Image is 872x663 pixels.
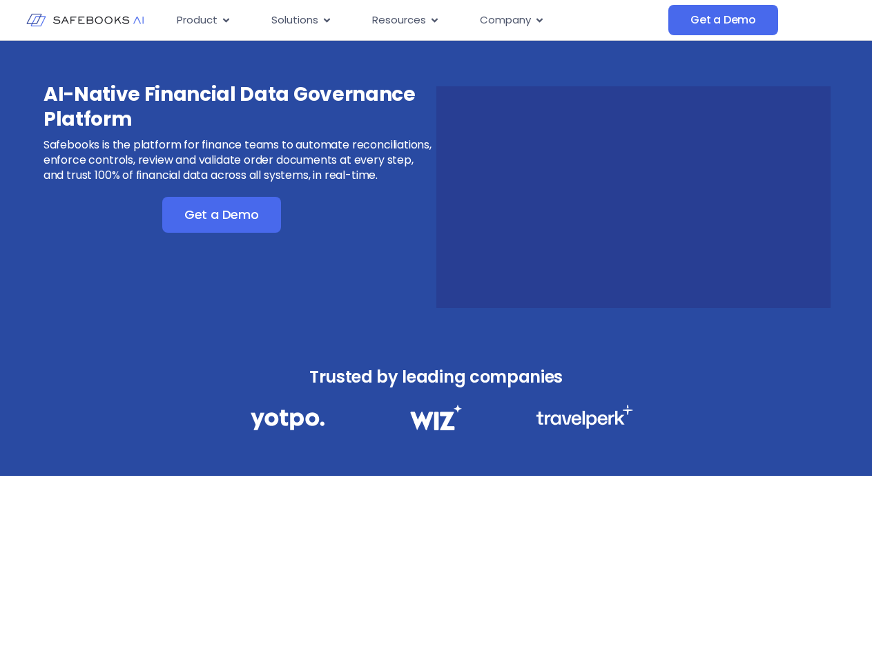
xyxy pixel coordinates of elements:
span: Resources [372,12,426,28]
span: Solutions [271,12,318,28]
nav: Menu [166,7,668,34]
h3: AI-Native Financial Data Governance Platform [43,82,434,132]
h3: Trusted by leading companies [220,363,652,391]
span: Get a Demo [690,13,756,27]
span: Get a Demo [184,208,259,222]
img: Financial Data Governance 1 [251,405,324,434]
span: Product [177,12,217,28]
p: Safebooks is the platform for finance teams to automate reconciliations, enforce controls, review... [43,137,434,183]
span: Company [480,12,531,28]
img: Financial Data Governance 2 [403,405,468,430]
div: Menu Toggle [166,7,668,34]
img: Financial Data Governance 3 [536,405,633,429]
a: Get a Demo [162,197,281,233]
a: Get a Demo [668,5,778,35]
